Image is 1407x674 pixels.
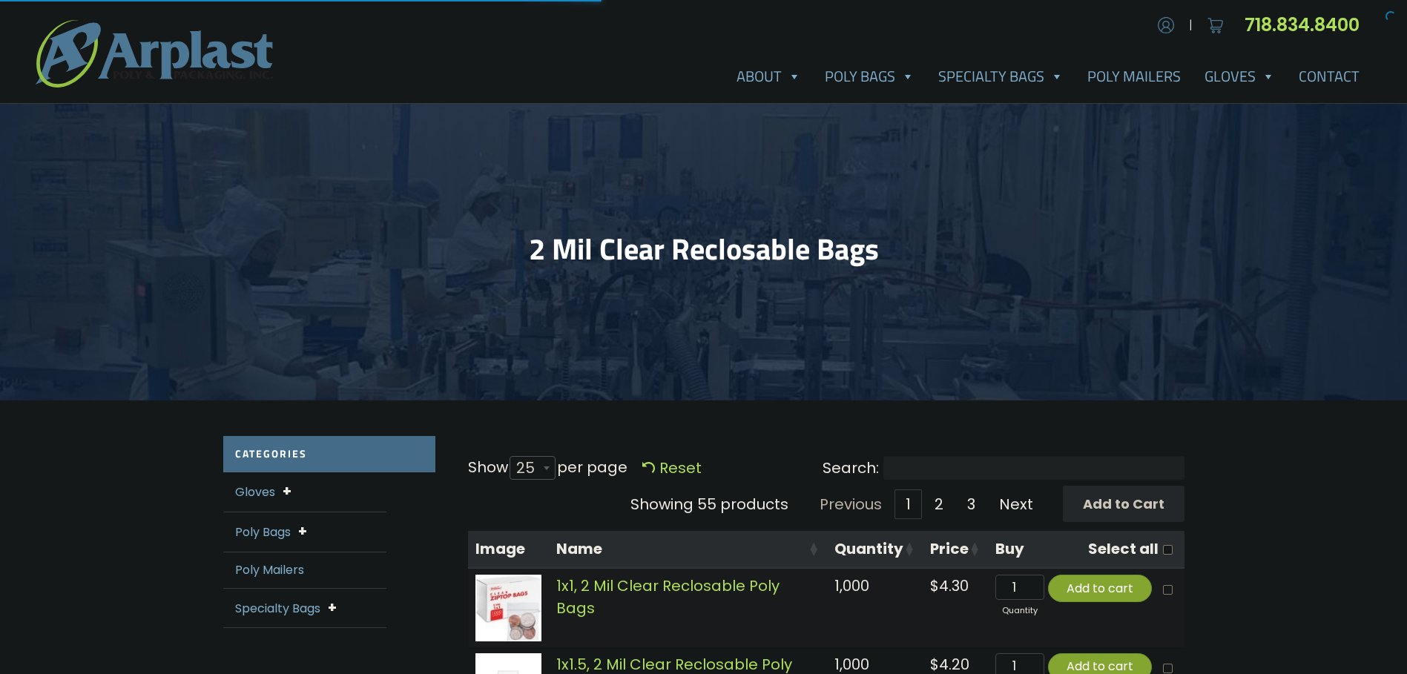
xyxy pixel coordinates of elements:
a: Poly Bags [235,523,291,541]
h2: Categories [223,436,435,472]
a: Previous [808,489,893,519]
input: Search: [883,456,1184,480]
a: Poly Mailers [235,561,304,578]
a: Gloves [1193,62,1287,91]
a: Reset [642,457,702,478]
img: logo [36,20,273,87]
span: 25 [510,450,550,486]
span: 25 [510,456,556,480]
label: Search: [823,456,1184,480]
a: Poly Mailers [1075,62,1193,91]
span: | [1189,16,1193,34]
a: 2 [923,489,955,519]
a: Next [988,489,1044,519]
a: 1 [894,489,922,519]
a: Poly Bags [813,62,926,91]
input: Add to Cart [1063,486,1184,522]
div: Showing 55 products [630,493,788,515]
a: 718.834.8400 [1245,13,1371,37]
a: Gloves [235,483,275,500]
a: Contact [1287,62,1371,91]
a: 3 [956,489,986,519]
label: Show per page [468,456,627,480]
a: Specialty Bags [926,62,1075,91]
a: Specialty Bags [235,600,320,617]
h1: 2 Mil Clear Reclosable Bags [223,231,1184,267]
a: About [725,62,813,91]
